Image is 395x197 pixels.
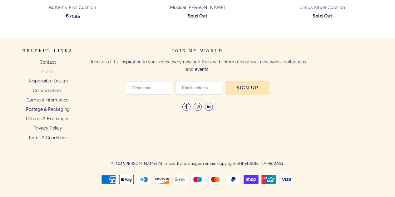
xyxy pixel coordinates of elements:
[41,69,55,74] a: Murals
[28,135,67,140] a: Terms & Conditions
[26,116,69,121] a: Returns & Exchanges
[225,81,269,95] input: Sign Up
[126,81,173,95] input: First name
[65,13,80,19] span: €71,95
[88,58,307,73] p: Receive a little inspiration to your inbox every now and then, with information about new works, ...
[13,156,382,167] p: © 2025 . All artwork and images remain copyright of [PERSON_NAME] 2024.
[299,5,345,10] span: Circus Stripe Cushion
[40,60,56,65] a: Contact
[33,126,62,131] a: Privacy Policy
[13,48,82,58] h6: Helpful Links
[27,78,68,83] a: Responsible Design
[49,5,96,10] span: Butterfly Fish Cushion
[26,107,70,112] a: Postage & Packaging
[88,48,307,58] h6: Join my world
[33,88,62,93] a: Collaborations
[175,81,222,95] input: Email address
[170,5,225,10] span: Musical [PERSON_NAME]
[27,97,69,102] a: Garment Information
[125,157,157,166] a: [PERSON_NAME]
[313,13,332,19] span: Sold Out
[188,13,207,19] span: Sold Out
